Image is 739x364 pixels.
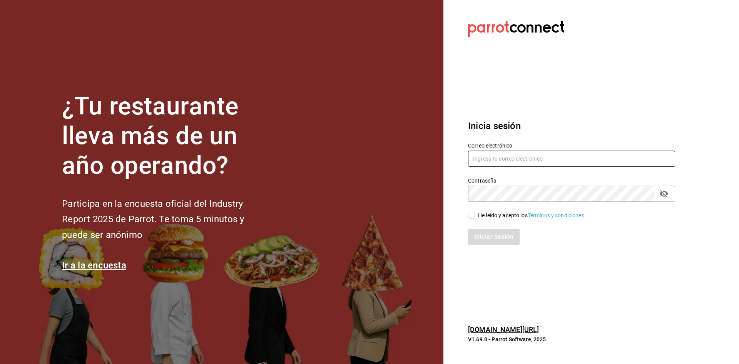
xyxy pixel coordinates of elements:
[468,119,675,133] h3: Inicia sesión
[468,151,675,167] input: Ingresa tu correo electrónico
[468,143,675,148] label: Correo electrónico
[478,211,586,220] div: He leído y acepto los
[528,212,586,218] a: Términos y condiciones.
[468,178,675,183] label: Contraseña
[468,335,675,343] p: V1.69.0 - Parrot Software, 2025.
[657,187,670,200] button: passwordField
[62,196,270,243] h2: Participa en la encuesta oficial del Industry Report 2025 de Parrot. Te toma 5 minutos y puede se...
[468,325,539,334] a: [DOMAIN_NAME][URL]
[62,92,270,180] h1: ¿Tu restaurante lleva más de un año operando?
[62,260,126,271] a: Ir a la encuesta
